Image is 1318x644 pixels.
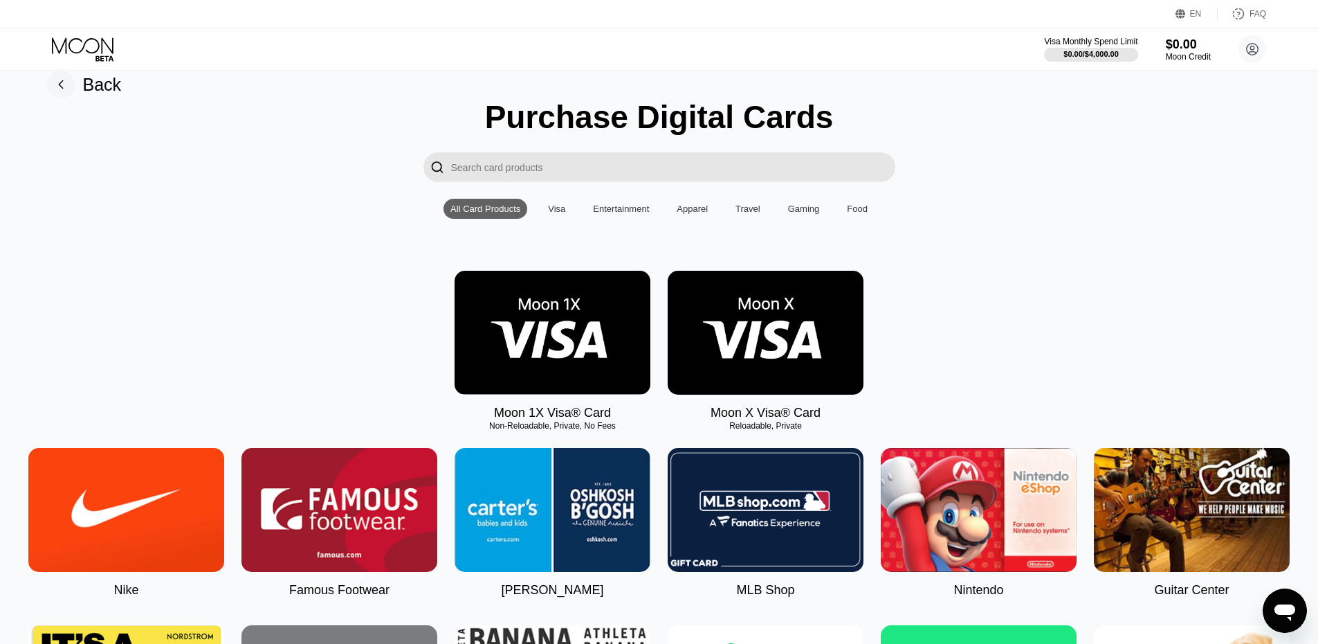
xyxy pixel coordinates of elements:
div: Reloadable, Private [668,421,863,431]
div: Nike [113,583,138,598]
div: EN [1190,9,1202,19]
div: Food [840,199,875,219]
div: Visa Monthly Spend Limit [1044,37,1137,46]
div: Visa [548,204,565,214]
div: Gaming [781,199,827,219]
div: Purchase Digital Cards [485,98,834,136]
div: MLB Shop [736,583,794,598]
div: Food [847,204,868,214]
div: Entertainment [586,199,656,219]
div: Moon Credit [1166,52,1211,62]
div: All Card Products [443,199,527,219]
div: Apparel [670,199,715,219]
div: Visa [541,199,572,219]
div:  [430,159,444,175]
div: Apparel [677,204,708,214]
div: Non-Reloadable, Private, No Fees [455,421,650,431]
div: $0.00Moon Credit [1166,37,1211,62]
div: Back [83,75,122,95]
div: FAQ [1250,9,1266,19]
div:  [423,152,451,182]
div: Guitar Center [1154,583,1229,598]
div: $0.00 [1166,37,1211,52]
div: $0.00 / $4,000.00 [1063,50,1119,58]
div: FAQ [1218,7,1266,21]
div: EN [1175,7,1218,21]
div: Visa Monthly Spend Limit$0.00/$4,000.00 [1044,37,1137,62]
div: Nintendo [953,583,1003,598]
div: Famous Footwear [289,583,390,598]
div: [PERSON_NAME] [501,583,603,598]
div: Entertainment [593,204,649,214]
input: Search card products [451,152,895,182]
div: Moon 1X Visa® Card [494,406,611,420]
div: Travel [729,199,767,219]
div: Gaming [788,204,820,214]
div: All Card Products [450,204,520,214]
div: Travel [735,204,760,214]
div: Moon X Visa® Card [711,406,821,420]
div: Back [47,71,122,98]
iframe: Button to launch messaging window [1263,589,1307,633]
